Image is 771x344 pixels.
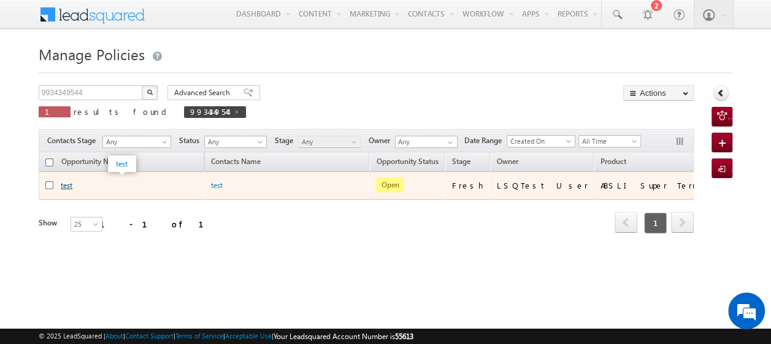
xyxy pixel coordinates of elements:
[376,178,404,192] span: Open
[578,135,641,147] a: All Time
[204,136,267,148] a: Any
[211,181,223,190] a: test
[125,332,174,340] a: Contact Support
[464,135,507,146] span: Date Range
[205,155,267,171] span: Contacts Name
[395,136,458,148] input: Type to Search
[174,87,234,98] span: Advanced Search
[102,136,171,148] a: Any
[103,136,167,147] span: Any
[370,155,444,171] a: Opportunity Status
[39,330,413,342] span: © 2025 LeadSquared | | | | |
[615,213,637,233] a: prev
[274,332,413,341] span: Your Leadsquared Account Number is
[615,212,637,233] span: prev
[441,136,456,149] a: Show All Items
[497,157,518,166] span: Owner
[71,217,102,232] a: 25
[45,158,53,166] input: Check all records
[445,155,476,171] a: Stage
[190,106,228,117] span: 9934349544
[579,136,637,147] span: All Time
[71,219,104,230] span: 25
[395,332,413,341] span: 55613
[369,135,395,146] span: Owner
[275,135,298,146] span: Stage
[39,44,145,64] span: Manage Policies
[147,89,153,95] img: Search
[45,106,64,117] span: 1
[74,106,171,117] span: results found
[179,135,204,146] span: Status
[225,332,272,340] a: Acceptable Use
[671,212,694,233] span: next
[175,332,223,340] a: Terms of Service
[205,136,263,147] span: Any
[594,155,632,171] a: Product
[116,159,128,168] a: test
[298,136,361,148] a: Any
[39,217,61,229] div: Show
[61,157,123,166] span: Opportunity Name
[623,85,694,101] button: Actions
[644,213,667,233] span: 1
[507,136,571,147] span: Created On
[105,332,123,340] a: About
[600,157,626,166] span: Product
[497,180,588,191] div: LSQTest User
[47,135,101,146] span: Contacts Stage
[671,213,694,233] a: next
[507,135,575,147] a: Created On
[61,181,72,190] a: test
[600,180,723,191] div: ABSLI Super Term Plan
[451,180,485,191] div: Fresh
[299,136,357,147] span: Any
[55,155,129,171] a: Opportunity Name
[451,157,470,166] span: Stage
[100,217,218,231] div: 1 - 1 of 1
